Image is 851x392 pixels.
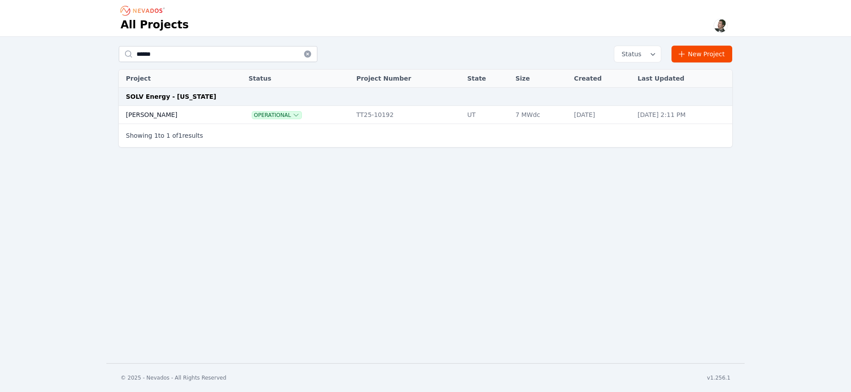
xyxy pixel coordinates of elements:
[154,132,158,139] span: 1
[119,106,229,124] td: [PERSON_NAME]
[252,112,302,119] button: Operational
[119,70,229,88] th: Project
[121,4,168,18] nav: Breadcrumb
[121,18,189,32] h1: All Projects
[352,106,463,124] td: TT25-10192
[707,374,730,381] div: v1.256.1
[119,88,732,106] td: SOLV Energy - [US_STATE]
[633,106,732,124] td: [DATE] 2:11 PM
[511,106,570,124] td: 7 MWdc
[126,131,203,140] p: Showing to of results
[614,46,661,62] button: Status
[463,106,511,124] td: UT
[121,374,226,381] div: © 2025 - Nevados - All Rights Reserved
[570,70,633,88] th: Created
[714,19,728,33] img: Alex Kushner
[244,70,352,88] th: Status
[166,132,170,139] span: 1
[463,70,511,88] th: State
[570,106,633,124] td: [DATE]
[178,132,182,139] span: 1
[633,70,732,88] th: Last Updated
[618,50,641,58] span: Status
[119,106,732,124] tr: [PERSON_NAME]OperationalTT25-10192UT7 MWdc[DATE][DATE] 2:11 PM
[352,70,463,88] th: Project Number
[511,70,570,88] th: Size
[671,46,732,62] a: New Project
